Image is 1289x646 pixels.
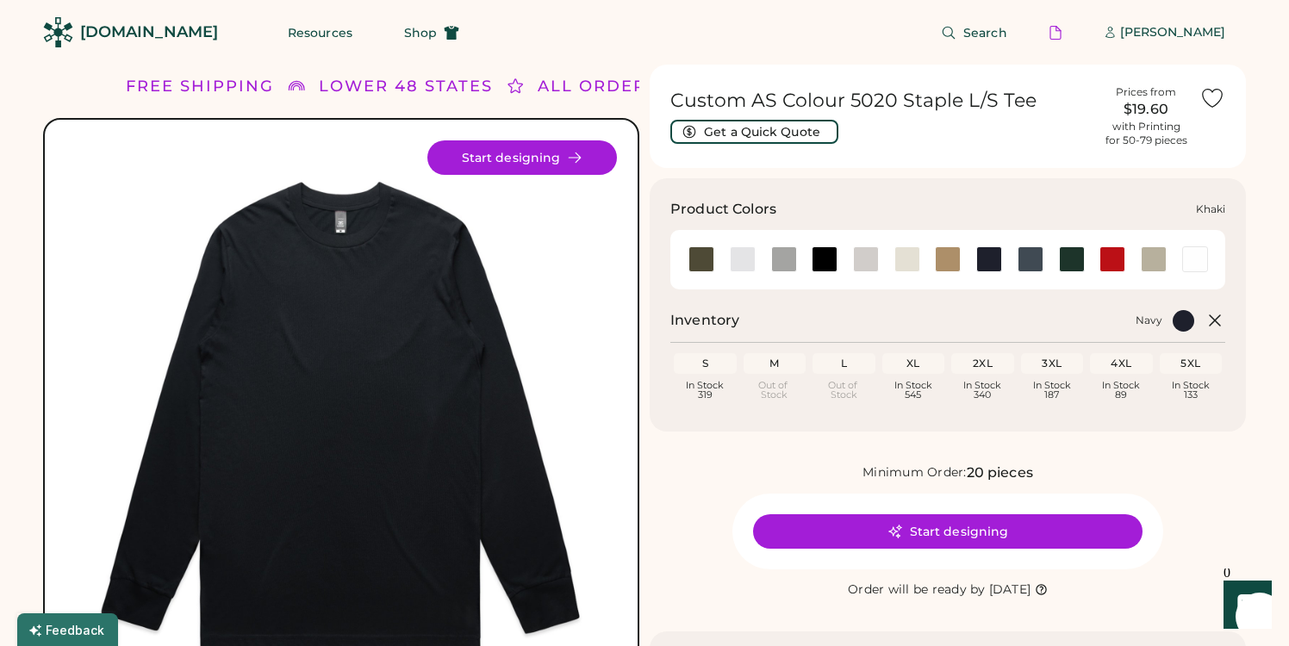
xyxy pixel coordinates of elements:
[677,357,733,370] div: S
[677,381,733,400] div: In Stock 319
[1024,381,1080,400] div: In Stock 187
[1136,314,1162,327] div: Navy
[1103,99,1189,120] div: $19.60
[1120,24,1225,41] div: [PERSON_NAME]
[383,16,480,50] button: Shop
[670,120,838,144] button: Get a Quick Quote
[816,357,872,370] div: L
[747,381,803,400] div: Out of Stock
[319,75,493,98] div: LOWER 48 STATES
[753,514,1143,549] button: Start designing
[747,357,803,370] div: M
[126,75,274,98] div: FREE SHIPPING
[1116,85,1176,99] div: Prices from
[43,17,73,47] img: Rendered Logo - Screens
[920,16,1028,50] button: Search
[1024,357,1080,370] div: 3XL
[1163,381,1219,400] div: In Stock 133
[80,22,218,43] div: [DOMAIN_NAME]
[989,581,1031,599] div: [DATE]
[267,16,373,50] button: Resources
[670,89,1093,113] h1: Custom AS Colour 5020 Staple L/S Tee
[404,27,437,39] span: Shop
[670,199,776,220] h3: Product Colors
[862,464,967,481] div: Minimum Order:
[848,581,986,599] div: Order will be ready by
[538,75,657,98] div: ALL ORDERS
[1093,381,1149,400] div: In Stock 89
[955,357,1011,370] div: 2XL
[1196,202,1225,216] div: Khaki
[967,463,1033,483] div: 20 pieces
[670,310,739,331] h2: Inventory
[427,140,617,175] button: Start designing
[816,381,872,400] div: Out of Stock
[963,27,1007,39] span: Search
[1163,357,1219,370] div: 5XL
[1105,120,1187,147] div: with Printing for 50-79 pieces
[955,381,1011,400] div: In Stock 340
[1207,568,1281,643] iframe: Front Chat
[886,357,942,370] div: XL
[886,381,942,400] div: In Stock 545
[1093,357,1149,370] div: 4XL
